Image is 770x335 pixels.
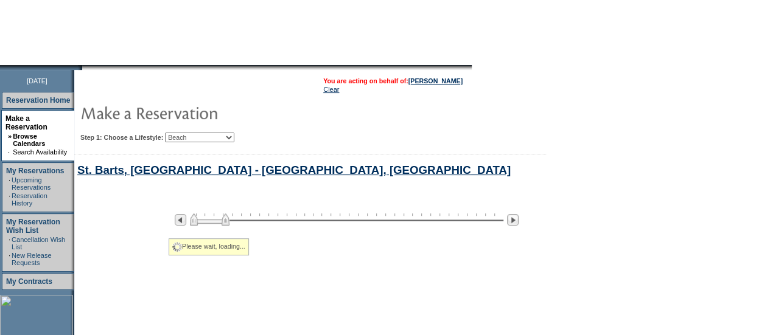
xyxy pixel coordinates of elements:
img: promoShadowLeftCorner.gif [78,65,82,70]
a: Browse Calendars [13,133,45,147]
b: » [8,133,12,140]
td: · [8,148,12,156]
td: · [9,236,10,250]
td: · [9,252,10,266]
a: Search Availability [13,148,67,156]
img: Next [507,214,519,226]
a: Reservation Home [6,96,70,105]
a: Clear [323,86,339,93]
img: pgTtlMakeReservation.gif [80,100,324,125]
td: · [9,192,10,207]
a: St. Barts, [GEOGRAPHIC_DATA] - [GEOGRAPHIC_DATA], [GEOGRAPHIC_DATA] [77,164,511,176]
span: [DATE] [27,77,47,85]
a: [PERSON_NAME] [408,77,463,85]
a: My Reservation Wish List [6,218,60,235]
div: Please wait, loading... [169,238,249,255]
a: Make a Reservation [5,114,47,131]
b: Step 1: Choose a Lifestyle: [80,134,163,141]
a: Reservation History [12,192,47,207]
td: · [9,176,10,191]
a: My Reservations [6,167,64,175]
img: blank.gif [82,65,83,70]
a: New Release Requests [12,252,51,266]
span: You are acting on behalf of: [323,77,463,85]
a: My Contracts [6,277,52,286]
a: Cancellation Wish List [12,236,65,250]
img: Previous [175,214,186,226]
a: Upcoming Reservations [12,176,51,191]
img: spinner2.gif [172,242,182,252]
